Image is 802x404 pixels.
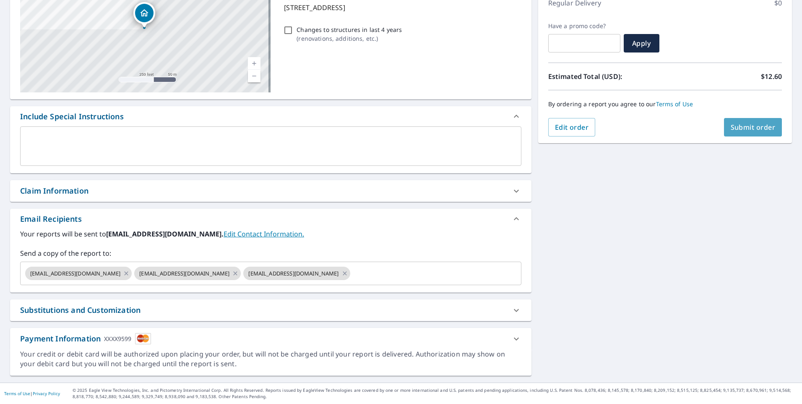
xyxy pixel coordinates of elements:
p: [STREET_ADDRESS] [284,3,518,13]
a: Terms of Use [4,391,30,396]
div: Email Recipients [20,213,82,225]
b: [EMAIL_ADDRESS][DOMAIN_NAME]. [106,229,224,239]
div: [EMAIL_ADDRESS][DOMAIN_NAME] [134,267,241,280]
div: Substitutions and Customization [20,304,141,316]
label: Your reports will be sent to [20,229,521,239]
div: [EMAIL_ADDRESS][DOMAIN_NAME] [25,267,132,280]
p: © 2025 Eagle View Technologies, Inc. and Pictometry International Corp. All Rights Reserved. Repo... [73,387,798,400]
a: Privacy Policy [33,391,60,396]
p: ( renovations, additions, etc. ) [297,34,402,43]
div: [EMAIL_ADDRESS][DOMAIN_NAME] [243,267,350,280]
div: Claim Information [20,185,89,197]
img: cardImage [135,333,151,344]
label: Send a copy of the report to: [20,248,521,258]
a: EditContactInfo [224,229,304,239]
div: Claim Information [10,180,531,202]
div: Substitutions and Customization [10,299,531,321]
span: [EMAIL_ADDRESS][DOMAIN_NAME] [134,270,234,278]
span: [EMAIL_ADDRESS][DOMAIN_NAME] [243,270,344,278]
div: Include Special Instructions [10,106,531,126]
p: By ordering a report you agree to our [548,100,782,108]
a: Current Level 17, Zoom Out [248,70,260,82]
div: XXXX9599 [104,333,131,344]
label: Have a promo code? [548,22,620,30]
div: Payment InformationXXXX9599cardImage [10,328,531,349]
button: Edit order [548,118,596,136]
div: Dropped pin, building 1, Residential property, 530 W Water St Harrisonburg, VA 22801 [133,2,155,28]
p: Changes to structures in last 4 years [297,25,402,34]
p: | [4,391,60,396]
div: Your credit or debit card will be authorized upon placing your order, but will not be charged unt... [20,349,521,369]
div: Email Recipients [10,209,531,229]
span: Edit order [555,123,589,132]
button: Apply [624,34,659,52]
a: Current Level 17, Zoom In [248,57,260,70]
span: Submit order [731,123,776,132]
a: Terms of Use [656,100,693,108]
button: Submit order [724,118,782,136]
span: Apply [630,39,653,48]
div: Include Special Instructions [20,111,124,122]
span: [EMAIL_ADDRESS][DOMAIN_NAME] [25,270,125,278]
p: $12.60 [761,71,782,81]
p: Estimated Total (USD): [548,71,665,81]
div: Payment Information [20,333,151,344]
